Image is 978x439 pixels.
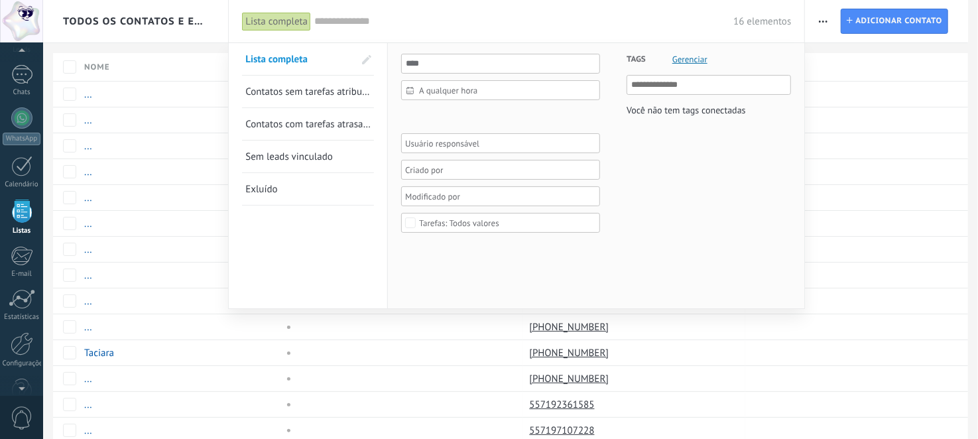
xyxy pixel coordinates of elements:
[245,118,377,131] span: Contatos com tarefas atrasadas
[242,141,374,173] li: Sem leads vinculado
[3,359,41,368] div: Configurações
[3,227,41,235] div: Listas
[245,76,371,107] a: Contatos sem tarefas atribuídas
[627,101,745,119] div: Você não tem tags conectadas
[242,173,374,206] li: Exluído
[245,173,371,205] a: Exluído
[245,86,379,98] span: Contatos sem tarefas atribuídas
[242,43,374,76] li: Lista completa
[242,108,374,141] li: Contatos com tarefas atrasadas
[242,12,311,31] div: Lista completa
[3,270,41,279] div: E-mail
[3,313,41,322] div: Estatísticas
[733,15,791,28] span: 16 elementos
[245,43,354,75] a: Lista completa
[242,76,374,108] li: Contatos sem tarefas atribuídas
[419,86,593,95] span: A qualquer hora
[245,141,371,172] a: Sem leads vinculado
[3,88,41,97] div: Chats
[245,183,277,196] span: Exluído
[245,151,333,163] span: Sem leads vinculado
[672,55,707,64] span: Gerenciar
[3,180,41,189] div: Calendário
[3,133,40,145] div: WhatsApp
[419,218,499,228] div: Todos valores
[245,53,308,66] span: Lista completa
[245,108,371,140] a: Contatos com tarefas atrasadas
[627,43,646,76] span: Tags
